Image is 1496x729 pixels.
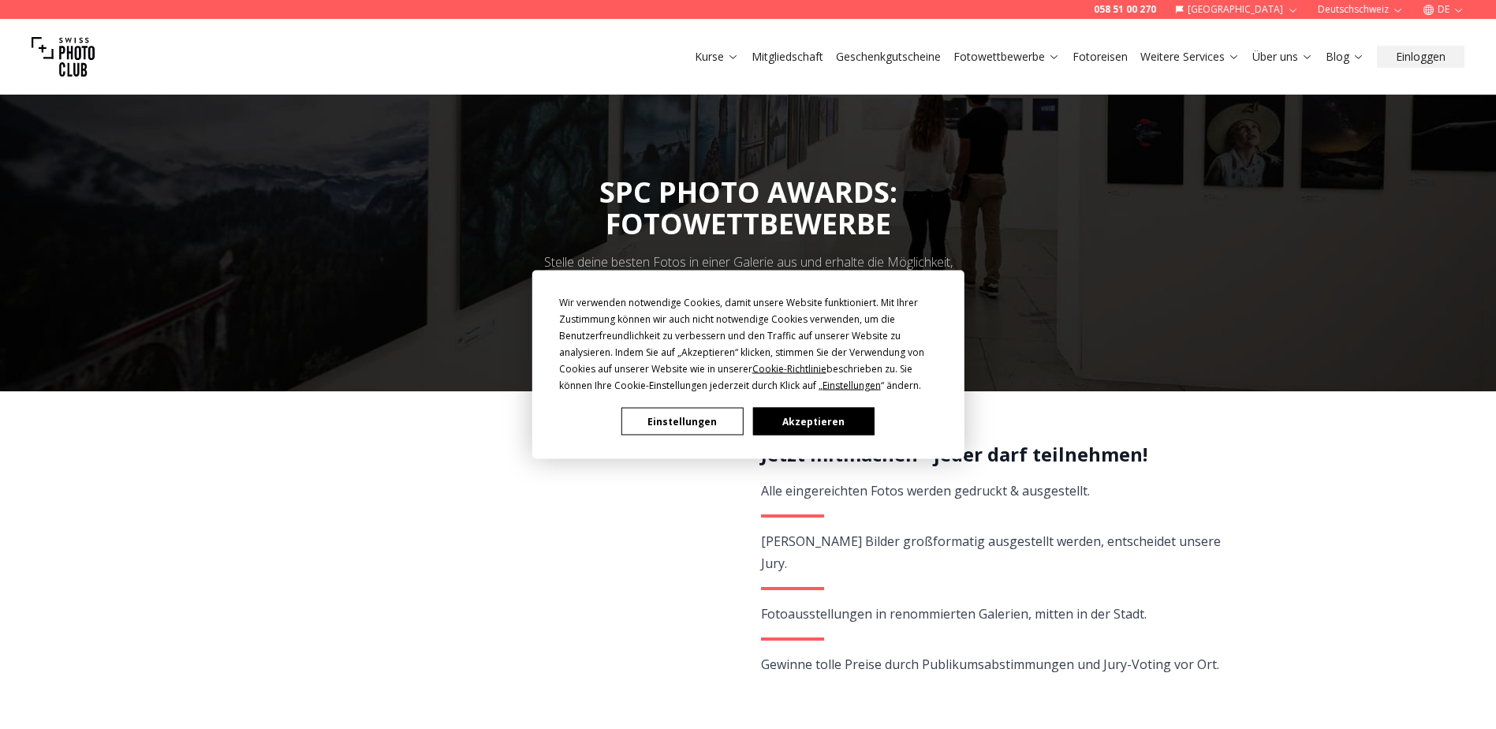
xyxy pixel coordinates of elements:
span: Einstellungen [823,379,881,392]
div: Cookie Consent Prompt [532,271,964,459]
button: Einstellungen [621,408,743,436]
button: Akzeptieren [752,408,874,436]
span: Cookie-Richtlinie [752,362,826,376]
div: Wir verwenden notwendige Cookies, damit unsere Website funktioniert. Mit Ihrer Zustimmung können ... [559,294,938,394]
